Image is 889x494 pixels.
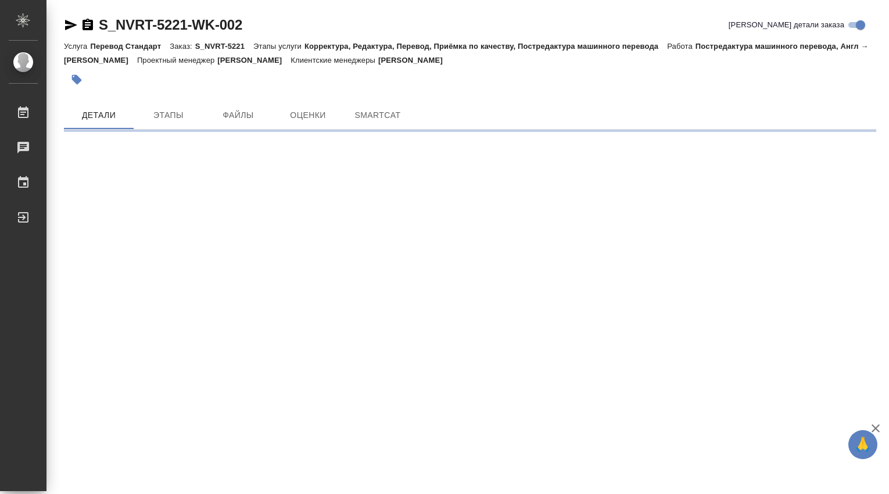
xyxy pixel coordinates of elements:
a: S_NVRT-5221-WK-002 [99,17,242,33]
p: S_NVRT-5221 [195,42,253,51]
p: Заказ: [170,42,195,51]
button: Добавить тэг [64,67,89,92]
span: Оценки [280,108,336,123]
p: Проектный менеджер [137,56,217,65]
p: Этапы услуги [253,42,304,51]
span: [PERSON_NAME] детали заказа [729,19,844,31]
p: [PERSON_NAME] [217,56,291,65]
span: Файлы [210,108,266,123]
span: Этапы [141,108,196,123]
p: Перевод Стандарт [90,42,170,51]
span: SmartCat [350,108,406,123]
span: 🙏 [853,432,873,457]
p: Клиентские менеджеры [291,56,378,65]
p: [PERSON_NAME] [378,56,451,65]
p: Работа [667,42,696,51]
p: Услуга [64,42,90,51]
button: Скопировать ссылку для ЯМессенджера [64,18,78,32]
span: Детали [71,108,127,123]
button: 🙏 [848,430,877,459]
button: Скопировать ссылку [81,18,95,32]
p: Корректура, Редактура, Перевод, Приёмка по качеству, Постредактура машинного перевода [304,42,667,51]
